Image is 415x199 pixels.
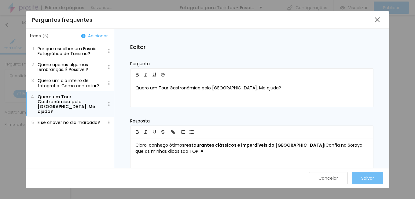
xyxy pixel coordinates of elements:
[107,121,111,125] img: Icone
[135,85,368,91] p: Quero um Tour Gastronômico pelo [GEOGRAPHIC_DATA]. Me ajuda?
[30,62,34,67] span: 2
[38,78,101,88] p: Quero um dia inteiro de fotografia. Como contratar?
[30,78,34,83] span: 3
[130,119,373,123] p: Resposta
[26,43,114,59] button: 1Por que escolher um Ensaio Fotográfico de Turismo?
[26,75,114,91] button: 3Quero um dia inteiro de fotografia. Como contratar?
[135,142,368,155] p: Claro, conheço ótimos Confia na Soraya que as minhas dicas são TOP! ♥
[107,65,111,69] img: Icone
[318,176,338,181] div: Cancelar
[130,62,373,66] p: Pergunta
[79,33,110,39] button: Adicionar
[26,91,114,117] button: 4Quero um Tour Gastronômico pelo [GEOGRAPHIC_DATA]. Me ajuda?
[32,16,372,24] div: Perguntas frequentes
[38,120,100,125] p: E se chover no dia marcado?
[38,46,101,56] p: Por que escolher um Ensaio Fotográfico de Turismo?
[38,62,101,72] p: Quero apenas algumas lembranças. É Possível?
[107,102,111,106] img: Icone
[309,172,347,184] button: Cancelar
[107,49,111,53] img: Icone
[26,59,114,75] button: 2Quero apenas algumas lembranças. É Possível?
[352,172,383,184] button: Salvar
[30,34,49,38] span: Itens
[184,142,325,148] b: restaurantes clássicos e imperdíveis do [GEOGRAPHIC_DATA]!
[107,81,111,85] img: Icone
[81,34,86,38] img: Icone
[30,94,34,99] span: 4
[30,120,34,125] span: 5
[38,94,101,114] p: Quero um Tour Gastronômico pelo [GEOGRAPHIC_DATA]. Me ajuda?
[42,33,49,39] span: ( 5 )
[361,176,374,181] div: Salvar
[26,117,114,128] button: 5E se chover no dia marcado?
[130,45,373,50] h2: Editar
[30,46,34,51] span: 1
